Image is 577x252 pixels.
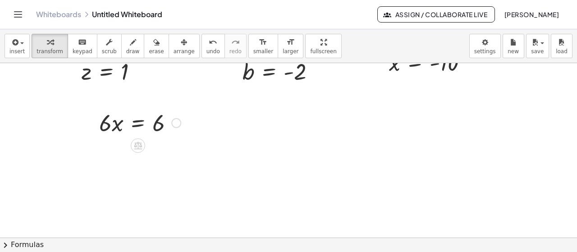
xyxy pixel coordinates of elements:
button: Assign / Collaborate Live [377,6,495,23]
span: transform [37,48,63,55]
span: redo [229,48,242,55]
button: scrub [97,34,122,58]
span: scrub [102,48,117,55]
span: erase [149,48,164,55]
i: undo [209,37,217,48]
div: Apply the same math to both sides of the equation [131,138,145,153]
span: smaller [253,48,273,55]
span: save [531,48,544,55]
button: arrange [169,34,200,58]
span: larger [283,48,298,55]
button: format_sizelarger [278,34,303,58]
span: load [556,48,568,55]
button: Toggle navigation [11,7,25,22]
i: format_size [259,37,267,48]
button: undoundo [201,34,225,58]
i: format_size [286,37,295,48]
a: Whiteboards [36,10,81,19]
button: format_sizesmaller [248,34,278,58]
button: draw [121,34,145,58]
button: [PERSON_NAME] [497,6,566,23]
button: transform [32,34,68,58]
button: fullscreen [305,34,341,58]
button: keyboardkeypad [68,34,97,58]
span: Assign / Collaborate Live [385,10,487,18]
span: insert [9,48,25,55]
button: redoredo [224,34,247,58]
span: [PERSON_NAME] [504,10,559,18]
span: fullscreen [310,48,336,55]
button: settings [469,34,501,58]
button: erase [144,34,169,58]
span: settings [474,48,496,55]
i: redo [231,37,240,48]
span: undo [206,48,220,55]
button: insert [5,34,30,58]
span: keypad [73,48,92,55]
span: arrange [174,48,195,55]
button: save [526,34,549,58]
button: new [503,34,524,58]
span: draw [126,48,140,55]
i: keyboard [78,37,87,48]
button: load [551,34,572,58]
span: new [508,48,519,55]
